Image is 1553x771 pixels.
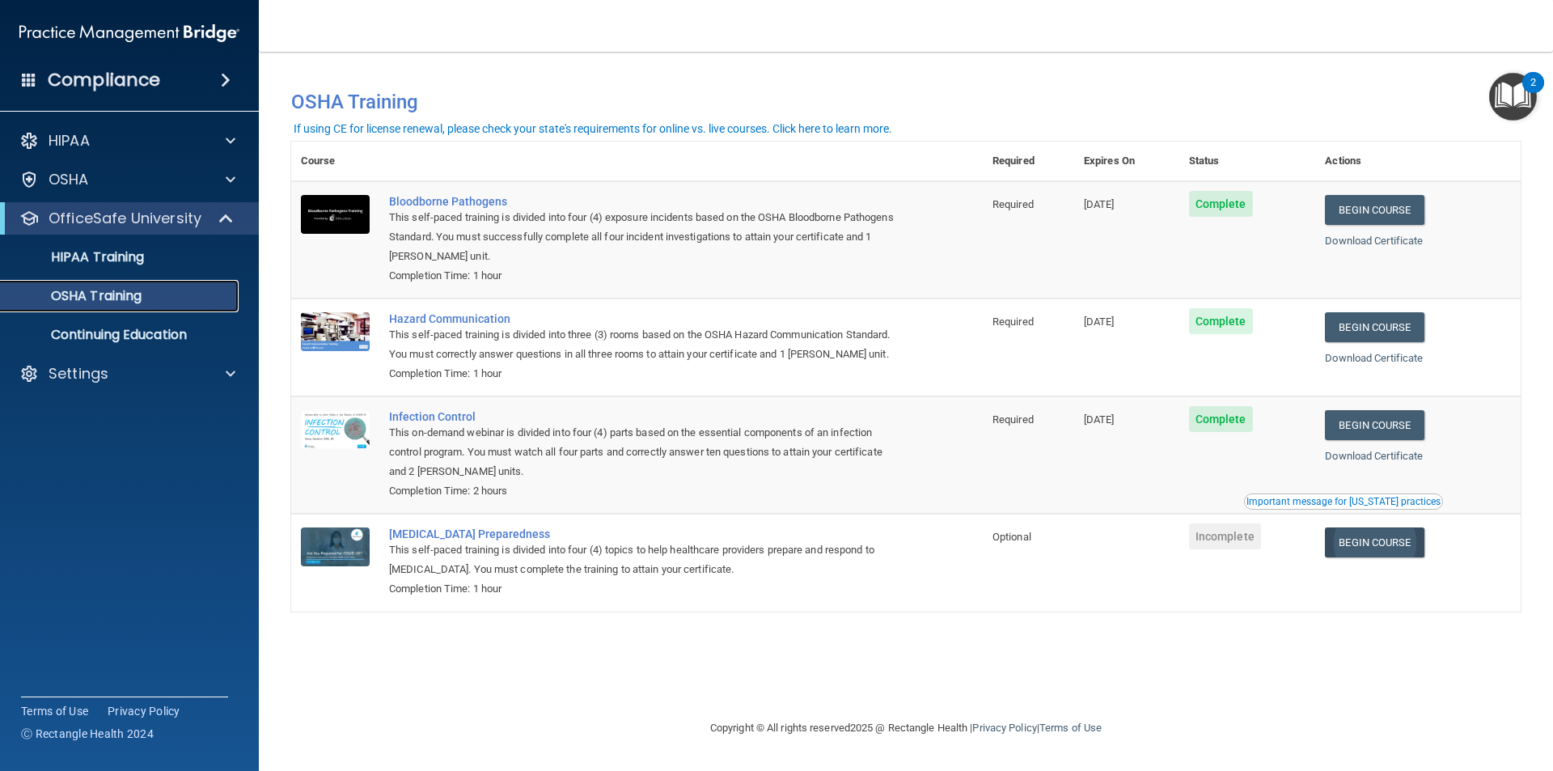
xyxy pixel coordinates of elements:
[19,364,235,383] a: Settings
[1325,312,1424,342] a: Begin Course
[1074,142,1179,181] th: Expires On
[389,527,902,540] a: [MEDICAL_DATA] Preparedness
[19,131,235,150] a: HIPAA
[389,266,902,286] div: Completion Time: 1 hour
[291,142,379,181] th: Course
[972,722,1036,734] a: Privacy Policy
[1084,198,1115,210] span: [DATE]
[49,170,89,189] p: OSHA
[389,364,902,383] div: Completion Time: 1 hour
[1189,406,1253,432] span: Complete
[11,327,231,343] p: Continuing Education
[48,69,160,91] h4: Compliance
[291,121,895,137] button: If using CE for license renewal, please check your state's requirements for online vs. live cours...
[1084,316,1115,328] span: [DATE]
[1325,352,1423,364] a: Download Certificate
[1325,410,1424,440] a: Begin Course
[992,531,1031,543] span: Optional
[49,364,108,383] p: Settings
[1084,413,1115,426] span: [DATE]
[389,579,902,599] div: Completion Time: 1 hour
[1489,73,1537,121] button: Open Resource Center, 2 new notifications
[389,540,902,579] div: This self-paced training is divided into four (4) topics to help healthcare providers prepare and...
[611,702,1201,754] div: Copyright © All rights reserved 2025 @ Rectangle Health | |
[291,91,1521,113] h4: OSHA Training
[1244,494,1443,510] button: Read this if you are a dental practitioner in the state of CA
[1189,191,1253,217] span: Complete
[1246,497,1441,506] div: Important message for [US_STATE] practices
[21,703,88,719] a: Terms of Use
[294,123,892,134] div: If using CE for license renewal, please check your state's requirements for online vs. live cours...
[49,209,201,228] p: OfficeSafe University
[1530,83,1536,104] div: 2
[389,423,902,481] div: This on-demand webinar is divided into four (4) parts based on the essential components of an inf...
[389,410,902,423] a: Infection Control
[11,288,142,304] p: OSHA Training
[19,17,239,49] img: PMB logo
[992,413,1034,426] span: Required
[1189,308,1253,334] span: Complete
[108,703,180,719] a: Privacy Policy
[1325,235,1423,247] a: Download Certificate
[389,312,902,325] a: Hazard Communication
[1179,142,1316,181] th: Status
[1325,527,1424,557] a: Begin Course
[1315,142,1521,181] th: Actions
[49,131,90,150] p: HIPAA
[19,209,235,228] a: OfficeSafe University
[1189,523,1261,549] span: Incomplete
[389,208,902,266] div: This self-paced training is divided into four (4) exposure incidents based on the OSHA Bloodborne...
[1039,722,1102,734] a: Terms of Use
[1325,195,1424,225] a: Begin Course
[389,325,902,364] div: This self-paced training is divided into three (3) rooms based on the OSHA Hazard Communication S...
[992,316,1034,328] span: Required
[21,726,154,742] span: Ⓒ Rectangle Health 2024
[389,481,902,501] div: Completion Time: 2 hours
[19,170,235,189] a: OSHA
[983,142,1074,181] th: Required
[992,198,1034,210] span: Required
[11,249,144,265] p: HIPAA Training
[1325,450,1423,462] a: Download Certificate
[389,195,902,208] a: Bloodborne Pathogens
